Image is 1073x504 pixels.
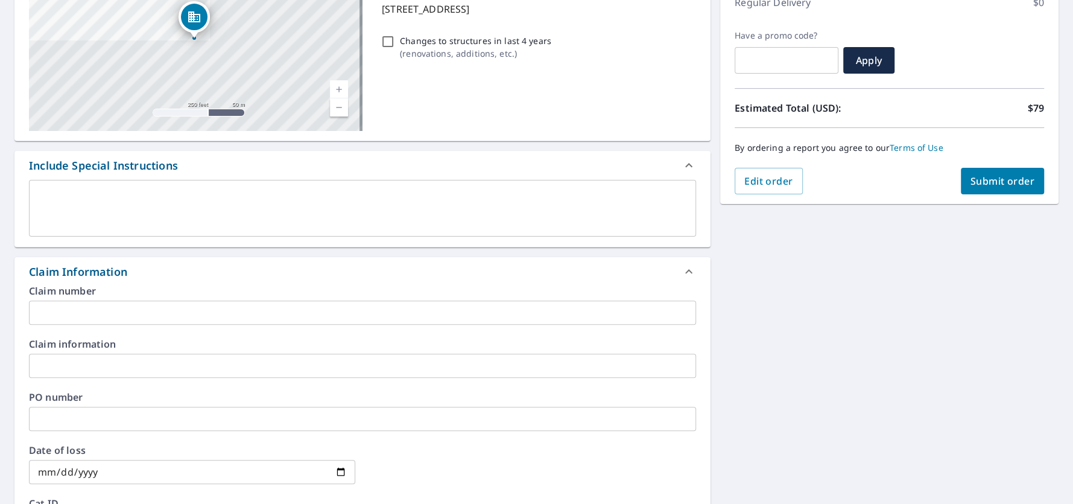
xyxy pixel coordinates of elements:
[330,98,348,116] a: Current Level 17, Zoom Out
[735,30,838,41] label: Have a promo code?
[853,54,885,67] span: Apply
[29,445,355,455] label: Date of loss
[735,142,1044,153] p: By ordering a report you agree to our
[29,264,127,280] div: Claim Information
[29,392,696,402] label: PO number
[14,151,711,180] div: Include Special Instructions
[1028,101,1044,115] p: $79
[890,142,943,153] a: Terms of Use
[735,168,803,194] button: Edit order
[744,174,793,188] span: Edit order
[14,257,711,286] div: Claim Information
[735,101,890,115] p: Estimated Total (USD):
[29,158,178,174] div: Include Special Instructions
[843,47,894,74] button: Apply
[970,174,1035,188] span: Submit order
[330,80,348,98] a: Current Level 17, Zoom In
[400,47,551,60] p: ( renovations, additions, etc. )
[179,1,210,39] div: Dropped pin, building 1, Commercial property, 519 S 9th St Minneapolis, MN 55404
[29,286,696,296] label: Claim number
[382,2,691,16] p: [STREET_ADDRESS]
[400,34,551,47] p: Changes to structures in last 4 years
[961,168,1045,194] button: Submit order
[29,339,696,349] label: Claim information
